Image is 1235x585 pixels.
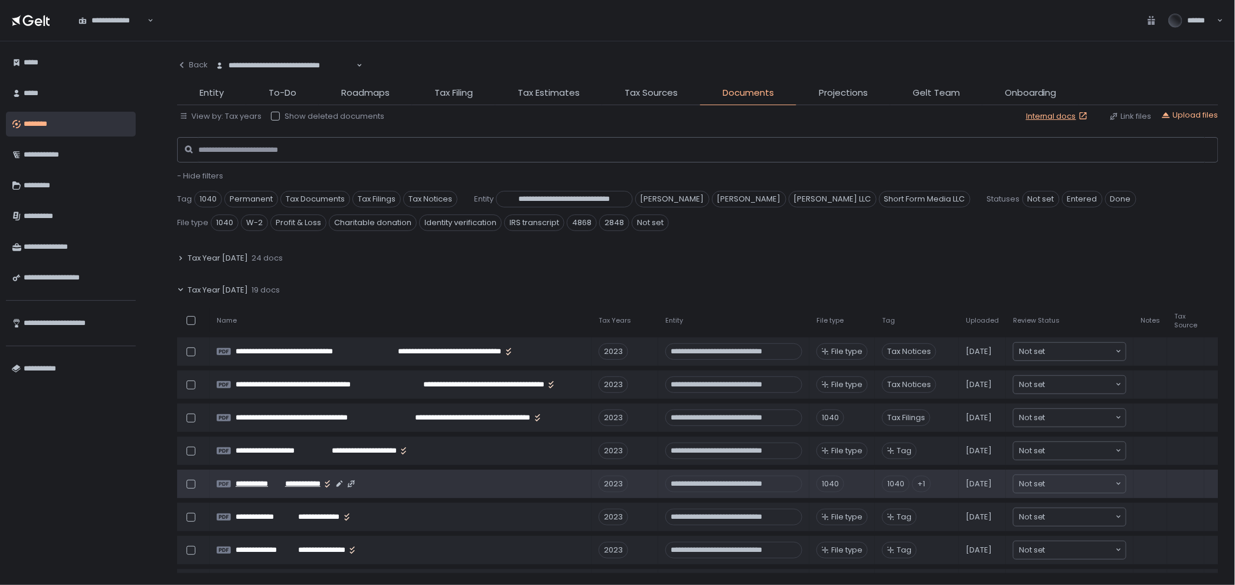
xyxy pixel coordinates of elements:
[966,512,992,522] span: [DATE]
[987,194,1020,204] span: Statuses
[599,376,628,393] div: 2023
[1062,191,1103,207] span: Entered
[280,191,350,207] span: Tax Documents
[269,86,296,100] span: To-Do
[831,446,862,456] span: File type
[831,545,862,555] span: File type
[897,446,911,456] span: Tag
[599,214,629,231] span: 2848
[177,171,223,181] button: - Hide filters
[789,191,877,207] span: [PERSON_NAME] LLC
[211,214,238,231] span: 1040
[1014,541,1126,559] div: Search for option
[879,191,971,207] span: Short Form Media LLC
[474,194,494,204] span: Entity
[177,217,208,228] span: File type
[567,214,597,231] span: 4868
[625,86,678,100] span: Tax Sources
[913,86,960,100] span: Gelt Team
[816,316,844,325] span: File type
[1019,412,1045,424] span: Not set
[912,476,931,492] span: +1
[882,343,936,360] span: Tax Notices
[1026,111,1090,122] a: Internal docs
[966,446,992,456] span: [DATE]
[1105,191,1136,207] span: Done
[599,443,628,459] div: 2023
[966,412,992,423] span: [DATE]
[882,316,895,325] span: Tag
[712,191,786,207] span: [PERSON_NAME]
[1045,346,1115,357] input: Search for option
[179,111,262,122] button: View by: Tax years
[1019,544,1045,556] span: Not set
[882,376,936,393] span: Tax Notices
[966,379,992,390] span: [DATE]
[723,86,774,100] span: Documents
[1013,316,1060,325] span: Review Status
[1005,86,1057,100] span: Onboarding
[1014,343,1126,360] div: Search for option
[1019,346,1045,357] span: Not set
[1014,376,1126,394] div: Search for option
[177,60,208,70] div: Back
[1045,379,1115,391] input: Search for option
[1019,511,1045,523] span: Not set
[599,316,631,325] span: Tax Years
[1141,316,1160,325] span: Notes
[1014,508,1126,526] div: Search for option
[224,191,278,207] span: Permanent
[177,194,192,204] span: Tag
[897,512,911,522] span: Tag
[352,191,401,207] span: Tax Filings
[518,86,580,100] span: Tax Estimates
[1045,445,1115,457] input: Search for option
[1019,445,1045,457] span: Not set
[403,191,458,207] span: Tax Notices
[1019,379,1045,391] span: Not set
[71,8,153,32] div: Search for option
[599,509,628,525] div: 2023
[188,285,248,295] span: Tax Year [DATE]
[241,214,268,231] span: W-2
[177,53,208,77] button: Back
[341,86,390,100] span: Roadmaps
[188,253,248,264] span: Tax Year [DATE]
[599,542,628,558] div: 2023
[1019,478,1045,490] span: Not set
[635,191,710,207] span: [PERSON_NAME]
[831,346,862,357] span: File type
[329,214,417,231] span: Charitable donation
[665,316,683,325] span: Entity
[1014,475,1126,493] div: Search for option
[434,86,473,100] span: Tax Filing
[966,346,992,357] span: [DATE]
[966,545,992,555] span: [DATE]
[882,476,910,492] span: 1040
[419,214,502,231] span: Identity verification
[270,214,326,231] span: Profit & Loss
[599,409,628,426] div: 2023
[177,170,223,181] span: - Hide filters
[1022,191,1060,207] span: Not set
[1014,409,1126,427] div: Search for option
[208,53,362,78] div: Search for option
[194,191,222,207] span: 1040
[632,214,669,231] span: Not set
[1045,544,1115,556] input: Search for option
[1045,478,1115,490] input: Search for option
[816,409,844,426] div: 1040
[897,545,911,555] span: Tag
[1045,511,1115,523] input: Search for option
[966,479,992,489] span: [DATE]
[882,409,930,426] span: Tax Filings
[1161,110,1218,121] div: Upload files
[816,476,844,492] div: 1040
[1174,312,1197,330] span: Tax Source
[1109,111,1152,122] div: Link files
[1014,442,1126,460] div: Search for option
[599,476,628,492] div: 2023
